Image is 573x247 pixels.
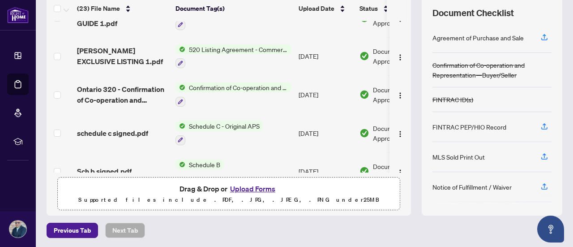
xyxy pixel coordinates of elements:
[397,54,404,61] img: Logo
[54,223,91,238] span: Previous Tab
[77,166,132,177] span: Sch b signed.pdf
[77,4,120,13] span: (23) File Name
[105,223,145,238] button: Next Tab
[175,121,185,131] img: Status Icon
[77,128,148,139] span: schedule c signed.pdf
[47,223,98,238] button: Previous Tab
[432,152,485,162] div: MLS Sold Print Out
[175,160,185,169] img: Status Icon
[432,122,506,132] div: FINTRAC PEP/HIO Record
[397,130,404,138] img: Logo
[175,82,291,107] button: Status IconConfirmation of Co-operation and Representation—Buyer/Seller
[397,169,404,176] img: Logo
[175,121,263,145] button: Status IconSchedule C - Original APS
[295,75,356,114] td: [DATE]
[295,152,356,191] td: [DATE]
[393,164,407,178] button: Logo
[175,44,185,54] img: Status Icon
[227,183,278,195] button: Upload Forms
[175,44,291,69] button: Status Icon520 Listing Agreement - Commercial - Seller Representation Agreement Authority to Offe...
[295,114,356,152] td: [DATE]
[175,82,185,92] img: Status Icon
[432,182,512,192] div: Notice of Fulfillment / Waiver
[373,123,428,143] span: Document Approved
[185,44,291,54] span: 520 Listing Agreement - Commercial - Seller Representation Agreement Authority to Offer for Sale
[373,85,428,104] span: Document Approved
[373,46,428,66] span: Document Approved
[393,126,407,140] button: Logo
[359,166,369,176] img: Document Status
[295,37,356,76] td: [DATE]
[180,183,278,195] span: Drag & Drop or
[393,49,407,63] button: Logo
[299,4,334,13] span: Upload Date
[359,128,369,138] img: Document Status
[432,60,552,80] div: Confirmation of Co-operation and Representation—Buyer/Seller
[58,178,400,211] span: Drag & Drop orUpload FormsSupported files include .PDF, .JPG, .JPEG, .PNG under25MB
[397,92,404,99] img: Logo
[185,82,291,92] span: Confirmation of Co-operation and Representation—Buyer/Seller
[7,7,29,23] img: logo
[393,87,407,102] button: Logo
[373,161,428,181] span: Document Approved
[9,221,26,238] img: Profile Icon
[359,4,378,13] span: Status
[359,90,369,100] img: Document Status
[432,33,524,43] div: Agreement of Purchase and Sale
[185,160,224,169] span: Schedule B
[77,84,168,105] span: Ontario 320 - Confirmation of Co-operation and Representation signed.pdf
[359,51,369,61] img: Document Status
[63,195,394,205] p: Supported files include .PDF, .JPG, .JPEG, .PNG under 25 MB
[537,216,564,243] button: Open asap
[432,95,473,104] div: FINTRAC ID(s)
[77,45,168,67] span: [PERSON_NAME] EXCLUSIVE LISTING 1.pdf
[432,7,514,19] span: Document Checklist
[185,121,263,131] span: Schedule C - Original APS
[175,160,224,184] button: Status IconSchedule B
